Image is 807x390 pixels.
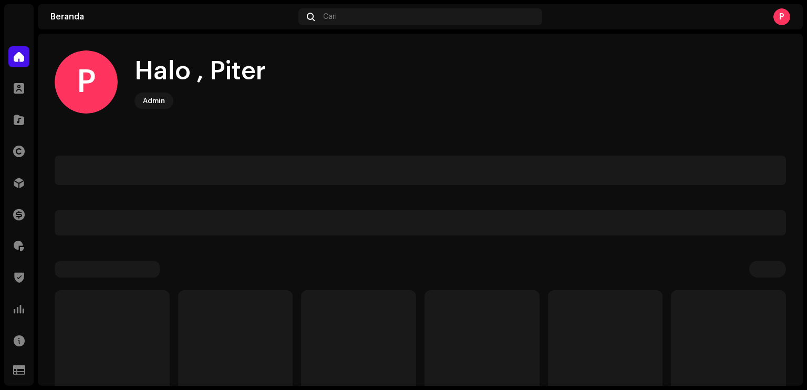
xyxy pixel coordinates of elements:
div: P [773,8,790,25]
div: Halo , Piter [134,55,266,88]
div: P [55,50,118,114]
span: Cari [323,13,337,21]
div: Beranda [50,13,294,21]
div: Admin [143,95,165,107]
